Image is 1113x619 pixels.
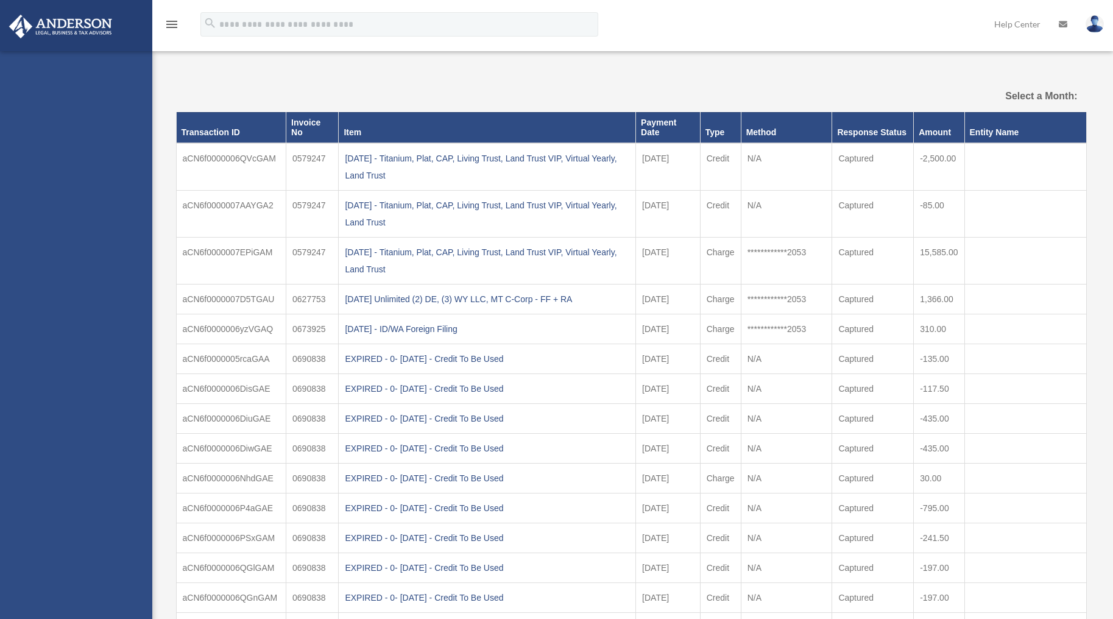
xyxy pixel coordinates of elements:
[741,464,832,493] td: N/A
[914,493,964,523] td: -795.00
[636,523,701,553] td: [DATE]
[914,583,964,613] td: -197.00
[176,404,286,434] td: aCN6f0000006DiuGAE
[964,112,1086,143] th: Entity Name
[832,112,914,143] th: Response Status
[700,344,741,374] td: Credit
[636,404,701,434] td: [DATE]
[914,191,964,238] td: -85.00
[700,285,741,314] td: Charge
[176,112,286,143] th: Transaction ID
[914,344,964,374] td: -135.00
[286,143,339,191] td: 0579247
[700,583,741,613] td: Credit
[286,314,339,344] td: 0673925
[636,191,701,238] td: [DATE]
[176,583,286,613] td: aCN6f0000006QGnGAM
[832,191,914,238] td: Captured
[741,404,832,434] td: N/A
[700,434,741,464] td: Credit
[914,434,964,464] td: -435.00
[164,21,179,32] a: menu
[700,493,741,523] td: Credit
[636,143,701,191] td: [DATE]
[286,523,339,553] td: 0690838
[1086,15,1104,33] img: User Pic
[741,112,832,143] th: Method
[345,350,629,367] div: EXPIRED - 0- [DATE] - Credit To Be Used
[286,493,339,523] td: 0690838
[345,589,629,606] div: EXPIRED - 0- [DATE] - Credit To Be Used
[345,500,629,517] div: EXPIRED - 0- [DATE] - Credit To Be Used
[176,191,286,238] td: aCN6f0000007AAYGA2
[914,553,964,583] td: -197.00
[286,112,339,143] th: Invoice No
[741,434,832,464] td: N/A
[914,374,964,404] td: -117.50
[700,553,741,583] td: Credit
[832,404,914,434] td: Captured
[286,553,339,583] td: 0690838
[345,320,629,338] div: [DATE] - ID/WA Foreign Filing
[832,374,914,404] td: Captured
[345,291,629,308] div: [DATE] Unlimited (2) DE, (3) WY LLC, MT C-Corp - FF + RA
[832,553,914,583] td: Captured
[741,143,832,191] td: N/A
[5,15,116,38] img: Anderson Advisors Platinum Portal
[286,464,339,493] td: 0690838
[741,583,832,613] td: N/A
[176,285,286,314] td: aCN6f0000007D5TGAU
[636,553,701,583] td: [DATE]
[700,143,741,191] td: Credit
[700,191,741,238] td: Credit
[345,380,629,397] div: EXPIRED - 0- [DATE] - Credit To Be Used
[176,238,286,285] td: aCN6f0000007EPiGAM
[286,374,339,404] td: 0690838
[832,238,914,285] td: Captured
[914,464,964,493] td: 30.00
[944,88,1077,105] label: Select a Month:
[176,374,286,404] td: aCN6f0000006DisGAE
[636,238,701,285] td: [DATE]
[914,404,964,434] td: -435.00
[832,493,914,523] td: Captured
[914,238,964,285] td: 15,585.00
[345,529,629,546] div: EXPIRED - 0- [DATE] - Credit To Be Used
[700,404,741,434] td: Credit
[700,523,741,553] td: Credit
[345,244,629,278] div: [DATE] - Titanium, Plat, CAP, Living Trust, Land Trust VIP, Virtual Yearly, Land Trust
[345,150,629,184] div: [DATE] - Titanium, Plat, CAP, Living Trust, Land Trust VIP, Virtual Yearly, Land Trust
[832,285,914,314] td: Captured
[176,523,286,553] td: aCN6f0000006PSxGAM
[700,112,741,143] th: Type
[914,143,964,191] td: -2,500.00
[914,314,964,344] td: 310.00
[832,464,914,493] td: Captured
[636,464,701,493] td: [DATE]
[176,344,286,374] td: aCN6f0000005rcaGAA
[345,197,629,231] div: [DATE] - Titanium, Plat, CAP, Living Trust, Land Trust VIP, Virtual Yearly, Land Trust
[832,434,914,464] td: Captured
[636,374,701,404] td: [DATE]
[286,434,339,464] td: 0690838
[636,112,701,143] th: Payment Date
[741,191,832,238] td: N/A
[914,523,964,553] td: -241.50
[741,523,832,553] td: N/A
[636,583,701,613] td: [DATE]
[832,314,914,344] td: Captured
[636,344,701,374] td: [DATE]
[832,523,914,553] td: Captured
[636,434,701,464] td: [DATE]
[345,559,629,576] div: EXPIRED - 0- [DATE] - Credit To Be Used
[286,583,339,613] td: 0690838
[339,112,636,143] th: Item
[700,238,741,285] td: Charge
[636,285,701,314] td: [DATE]
[164,17,179,32] i: menu
[286,191,339,238] td: 0579247
[832,143,914,191] td: Captured
[636,493,701,523] td: [DATE]
[741,553,832,583] td: N/A
[741,374,832,404] td: N/A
